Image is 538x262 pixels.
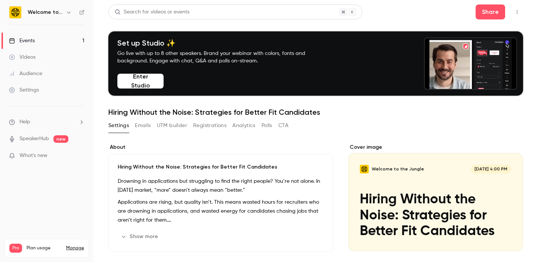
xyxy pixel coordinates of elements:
label: Cover image [348,144,523,151]
button: Emails [135,120,151,132]
img: Welcome to the Jungle [9,6,21,18]
button: Share [476,4,505,19]
h4: Set up Studio ✨ [117,38,323,47]
p: Drowning in applications but struggling to find the right people? You’re not alone. In [DATE] mar... [118,177,324,195]
div: Videos [9,53,35,61]
p: Hiring Without the Noise: Strategies for Better Fit Candidates [118,163,324,171]
button: Show more [118,231,163,243]
h1: Hiring Without the Noise: Strategies for Better Fit Candidates [108,108,523,117]
p: Applications are rising, but quality isn’t. This means wasted hours for recruiters who are drowni... [118,198,324,225]
a: SpeakerHub [19,135,49,143]
span: new [53,135,68,143]
h6: Welcome to the Jungle [28,9,63,16]
iframe: Noticeable Trigger [75,152,84,159]
span: What's new [19,152,47,160]
button: Registrations [193,120,226,132]
button: UTM builder [157,120,187,132]
section: Cover image [348,144,523,251]
button: Enter Studio [117,74,164,89]
div: Audience [9,70,42,77]
div: Events [9,37,35,44]
div: Search for videos or events [115,8,189,16]
button: Analytics [232,120,256,132]
span: Plan usage [27,245,62,251]
label: About [108,144,333,151]
a: Manage [66,245,84,251]
div: Settings [9,86,39,94]
button: CTA [278,120,288,132]
p: Go live with up to 8 other speakers. Brand your webinar with colors, fonts and background. Engage... [117,50,323,65]
li: help-dropdown-opener [9,118,84,126]
button: Polls [262,120,272,132]
button: Settings [108,120,129,132]
span: Pro [9,244,22,253]
span: Help [19,118,30,126]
